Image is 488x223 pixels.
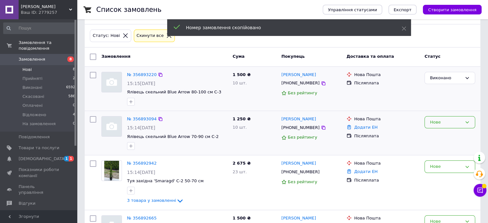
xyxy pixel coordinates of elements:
[73,112,75,118] span: 4
[64,156,69,161] span: 1
[233,116,251,121] span: 1 250 ₴
[354,80,419,86] div: Післяплата
[19,167,59,178] span: Показники роботи компанії
[22,103,43,108] span: Оплачені
[233,125,247,130] span: 10 шт.
[73,76,75,81] span: 2
[394,7,412,12] span: Експорт
[423,5,482,14] button: Створити замовлення
[354,133,419,139] div: Післяплата
[127,161,157,166] a: № 356892942
[3,22,76,34] input: Пошук
[430,75,462,81] div: Виконано
[127,90,221,94] a: Ялівець скельний Blue Arrow 80-100 см C-3
[233,216,251,220] span: 1 500 ₴
[73,67,75,73] span: 8
[288,135,317,140] span: Без рейтингу
[428,7,476,12] span: Створити замовлення
[22,85,42,90] span: Виконані
[22,112,46,118] span: Відложено
[96,6,161,13] h1: Список замовлень
[104,161,119,181] img: Фото товару
[19,184,59,195] span: Панель управління
[21,4,69,10] span: ФОП Сембратович Руслан Юрійович
[233,54,244,59] span: Cума
[19,156,66,162] span: [DEMOGRAPHIC_DATA]
[66,85,75,90] span: 6592
[281,116,316,122] a: [PERSON_NAME]
[101,116,122,137] a: Фото товару
[328,7,377,12] span: Управління статусами
[424,54,441,59] span: Статус
[73,103,75,108] span: 0
[281,215,316,221] a: [PERSON_NAME]
[127,72,157,77] a: № 356893220
[354,125,378,130] a: Додати ЕН
[101,160,122,181] a: Фото товару
[135,32,165,39] div: Cкинути все
[186,24,386,31] div: Номер замовлення скопійовано
[127,198,176,203] span: 3 товара у замовленні
[102,116,122,136] img: Фото товару
[101,72,122,92] a: Фото товару
[127,116,157,121] a: № 356893094
[288,90,317,95] span: Без рейтингу
[281,81,320,85] span: [PHONE_NUMBER]
[21,10,77,15] div: Ваш ID: 2779257
[281,72,316,78] a: [PERSON_NAME]
[22,76,42,81] span: Прийняті
[233,169,247,174] span: 23 шт.
[233,161,251,166] span: 2 675 ₴
[68,94,75,99] span: 586
[127,178,203,183] a: Туя західна 'Smaragd' С-2 50-70 см
[127,216,157,220] a: № 356892665
[233,72,251,77] span: 1 500 ₴
[347,54,394,59] span: Доставка та оплата
[281,125,320,130] span: [PHONE_NUMBER]
[19,201,35,206] span: Відгуки
[233,81,247,85] span: 10 шт.
[19,145,59,151] span: Товари та послуги
[354,177,419,183] div: Післяплата
[288,179,317,184] span: Без рейтингу
[127,125,155,130] span: 15:14[DATE]
[389,5,417,14] button: Експорт
[19,56,45,62] span: Замовлення
[22,67,32,73] span: Нові
[430,163,462,170] div: Нове
[354,169,378,174] a: Додати ЕН
[67,56,74,62] span: 8
[19,40,77,51] span: Замовлення та повідомлення
[127,134,218,139] a: Ялівець скельний Blue Arrow 70-90 см C-2
[73,121,75,127] span: 0
[430,119,462,126] div: Нове
[323,5,382,14] button: Управління статусами
[474,184,486,197] button: Чат з покупцем
[281,160,316,167] a: [PERSON_NAME]
[101,54,130,59] span: Замовлення
[354,72,419,78] div: Нова Пошта
[127,170,155,175] span: 15:14[DATE]
[19,134,50,140] span: Повідомлення
[127,81,155,86] span: 15:15[DATE]
[91,32,121,39] div: Статус: Нові
[69,156,74,161] span: 1
[102,72,122,92] img: Фото товару
[354,116,419,122] div: Нова Пошта
[127,198,184,203] a: 3 товара у замовленні
[416,7,482,12] a: Створити замовлення
[354,215,419,221] div: Нова Пошта
[281,54,305,59] span: Покупець
[281,169,320,174] span: [PHONE_NUMBER]
[22,121,56,127] span: На замовлення
[354,160,419,166] div: Нова Пошта
[22,94,44,99] span: Скасовані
